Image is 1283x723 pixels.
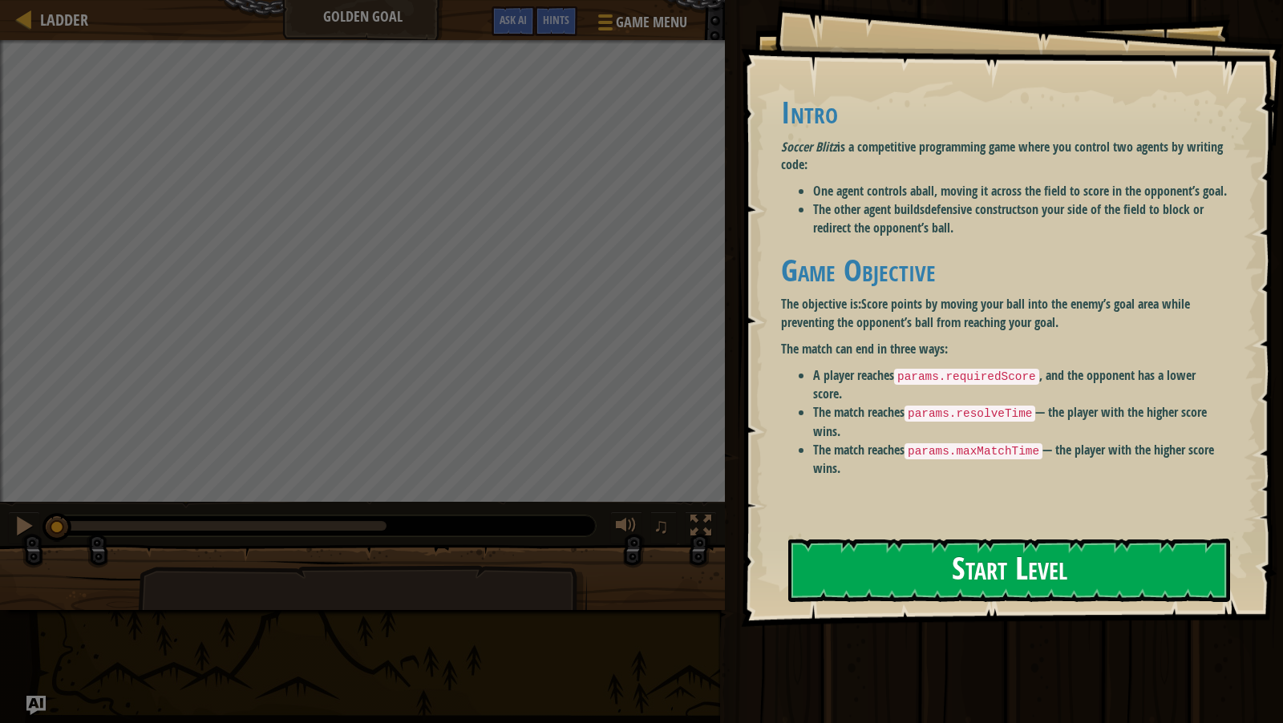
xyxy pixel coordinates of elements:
[610,511,642,544] button: Adjust volume
[26,696,46,715] button: Ask AI
[781,253,1227,287] h1: Game Objective
[813,441,1227,478] li: The match reaches — the player with the higher score wins.
[40,9,88,30] span: Ladder
[916,182,934,200] strong: ball
[781,340,1227,358] p: The match can end in three ways:
[781,138,837,156] em: Soccer Blitz
[925,200,1026,218] strong: defensive constructs
[32,9,88,30] a: Ladder
[654,514,670,538] span: ♫
[585,6,697,44] button: Game Menu
[781,295,1190,331] strong: Score points by moving your ball into the enemy’s goal area while preventing the opponent’s ball ...
[781,95,1227,129] h1: Intro
[616,12,687,33] span: Game Menu
[543,12,569,27] span: Hints
[781,295,1227,332] p: The objective is:
[905,406,1035,422] code: params.resolveTime
[813,403,1227,440] li: The match reaches — the player with the higher score wins.
[492,6,535,36] button: Ask AI
[813,200,1227,237] li: The other agent builds on your side of the field to block or redirect the opponent’s ball.
[905,443,1042,459] code: params.maxMatchTime
[650,511,678,544] button: ♫
[894,369,1039,385] code: params.requiredScore
[8,511,40,544] button: ⌘ + P: Pause
[788,539,1230,602] button: Start Level
[781,138,1227,175] p: is a competitive programming game where you control two agents by writing code:
[500,12,527,27] span: Ask AI
[813,366,1227,403] li: A player reaches , and the opponent has a lower score.
[685,511,717,544] button: Toggle fullscreen
[813,182,1227,200] li: One agent controls a , moving it across the field to score in the opponent’s goal.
